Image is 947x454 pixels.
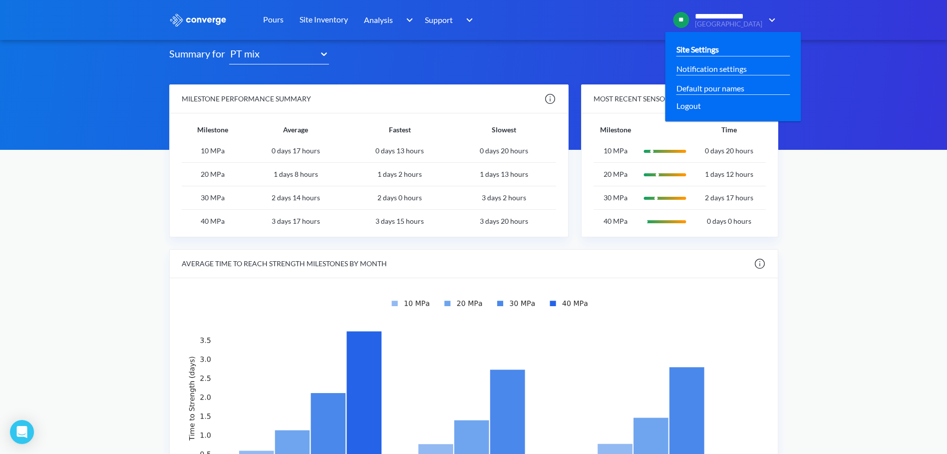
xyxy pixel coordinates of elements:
[347,210,452,233] td: 3 days 15 hours
[244,163,348,186] td: 1 days 8 hours
[182,93,311,104] div: MILESTONE PERFORMANCE SUMMARY
[692,113,766,139] th: Time
[692,139,766,162] td: 0 days 20 hours
[452,210,556,233] td: 3 days 20 hours
[452,113,556,139] th: Slowest
[169,13,227,26] img: logo_ewhite.svg
[452,186,556,210] td: 3 days 2 hours
[182,139,244,162] td: 10 MPa
[676,82,744,94] a: Default pour names
[695,20,762,28] span: [GEOGRAPHIC_DATA]
[347,186,452,210] td: 2 days 0 hours
[244,186,348,210] td: 2 days 14 hours
[692,186,766,210] td: 2 days 17 hours
[637,166,692,184] img: svg+xml;base64,PD94bWwgdmVyc2lvbj0iMS4wIiBlbmNvZGluZz0idXRmLTgiIHN0YW5kYWxvbmU9Im5vIj8+CjwhRE9DVF...
[182,163,244,186] td: 20 MPa
[594,163,637,186] td: 20 MPa
[594,210,637,233] td: 40 MPa
[676,99,701,112] span: Logout
[692,210,766,233] td: 0 days 0 hours
[676,62,747,75] a: Notification settings
[460,14,476,26] img: downArrow.svg
[637,189,692,207] img: svg+xml;base64,PD94bWwgdmVyc2lvbj0iMS4wIiBlbmNvZGluZz0idXRmLTgiIHN0YW5kYWxvbmU9Im5vIj8+CjwhRE9DVF...
[452,139,556,162] td: 0 days 20 hours
[182,186,244,210] td: 30 MPa
[244,210,348,233] td: 3 days 17 hours
[594,186,637,210] td: 30 MPa
[762,14,778,26] img: downArrow.svg
[169,46,229,64] span: Summary for
[182,210,244,233] td: 40 MPa
[244,113,348,139] th: Average
[347,139,452,162] td: 0 days 13 hours
[594,113,637,139] th: Milestone
[594,93,724,104] div: MOST RECENT SENSOR PERFORMANCE
[182,258,387,269] div: AVERAGE TIME TO REACH STRENGTH MILESTONES BY MONTH
[244,139,348,162] td: 0 days 17 hours
[10,420,34,444] div: Open Intercom Messenger
[425,13,453,26] span: Support
[452,163,556,186] td: 1 days 13 hours
[594,139,637,162] td: 10 MPa
[637,213,692,231] img: svg+xml;base64,PD94bWwgdmVyc2lvbj0iMS4wIiBlbmNvZGluZz0idXRmLTgiIHN0YW5kYWxvbmU9Im5vIj8+CjwhRE9DVF...
[676,43,719,55] a: Site Settings
[754,258,766,270] img: info.svg
[544,93,556,105] img: info.svg
[399,14,415,26] img: downArrow.svg
[692,163,766,186] td: 1 days 12 hours
[637,142,692,160] img: svg+xml;base64,PD94bWwgdmVyc2lvbj0iMS4wIiBlbmNvZGluZz0idXRmLTgiIHN0YW5kYWxvbmU9Im5vIj8+CjwhRE9DVF...
[229,46,315,61] div: PT mix
[182,113,244,139] th: Milestone
[347,163,452,186] td: 1 days 2 hours
[364,13,393,26] span: Analysis
[347,113,452,139] th: Fastest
